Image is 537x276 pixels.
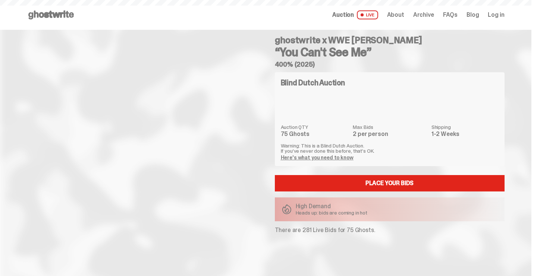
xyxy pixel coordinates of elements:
[387,12,404,18] a: About
[431,124,499,130] dt: Shipping
[357,10,378,19] span: LIVE
[431,131,499,137] dd: 1-2 Weeks
[281,124,349,130] dt: Auction QTY
[488,12,504,18] a: Log in
[332,10,378,19] a: Auction LIVE
[275,227,505,233] p: There are 281 Live Bids for 75 Ghosts.
[296,210,368,215] p: Heads up: bids are coming in hot
[296,203,368,209] p: High Demand
[281,131,349,137] dd: 75 Ghosts
[281,143,499,153] p: Warning: This is a Blind Dutch Auction. If you’ve never done this before, that’s OK.
[332,12,354,18] span: Auction
[443,12,458,18] a: FAQs
[275,46,505,58] h3: “You Can't See Me”
[413,12,434,18] a: Archive
[281,154,354,161] a: Here's what you need to know
[275,61,505,68] h5: 400% (2025)
[467,12,479,18] a: Blog
[281,79,345,86] h4: Blind Dutch Auction
[275,175,505,191] a: Place your Bids
[353,124,427,130] dt: Max Bids
[275,36,505,45] h4: ghostwrite x WWE [PERSON_NAME]
[353,131,427,137] dd: 2 per person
